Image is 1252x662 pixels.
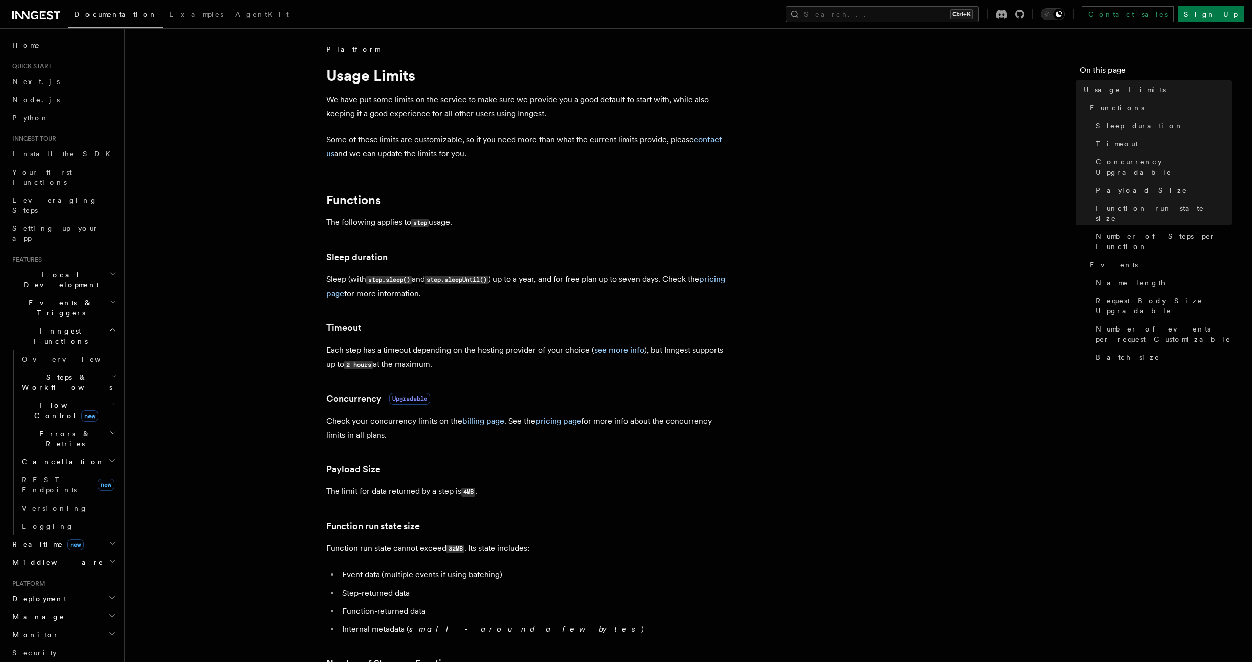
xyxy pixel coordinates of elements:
[1096,324,1232,344] span: Number of events per request Customizable
[8,270,110,290] span: Local Development
[8,36,118,54] a: Home
[98,479,114,491] span: new
[8,594,66,604] span: Deployment
[326,343,729,372] p: Each step has a timeout depending on the hosting provider of your choice ( ), but Inngest support...
[1090,103,1144,113] span: Functions
[326,44,380,54] span: Platform
[18,372,112,392] span: Steps & Workflows
[8,626,118,644] button: Monitor
[1096,139,1138,149] span: Timeout
[12,150,116,158] span: Install the SDK
[18,517,118,535] a: Logging
[12,40,40,50] span: Home
[163,3,229,27] a: Examples
[18,471,118,499] a: REST Endpointsnew
[326,272,729,301] p: Sleep (with and ) up to a year, and for free plan up to seven days. Check the for more information.
[462,416,504,426] a: billing page
[1086,256,1232,274] a: Events
[8,539,84,549] span: Realtime
[18,425,118,453] button: Errors & Retries
[8,256,42,264] span: Features
[326,519,420,533] a: Function run state size
[1092,199,1232,227] a: Function run state size
[8,580,45,588] span: Platform
[389,393,430,405] span: Upgradable
[18,457,105,467] span: Cancellation
[8,612,65,622] span: Manage
[22,476,77,494] span: REST Endpoints
[8,191,118,219] a: Leveraging Steps
[1096,121,1183,131] span: Sleep duration
[18,400,111,421] span: Flow Control
[1080,64,1232,80] h4: On this page
[22,522,74,530] span: Logging
[8,219,118,247] a: Setting up your app
[1082,6,1174,22] a: Contact sales
[18,350,118,368] a: Overview
[169,10,223,18] span: Examples
[1092,135,1232,153] a: Timeout
[1096,231,1232,252] span: Number of Steps per Function
[18,499,118,517] a: Versioning
[8,322,118,350] button: Inngest Functions
[326,215,729,230] p: The following applies to usage.
[1084,85,1166,95] span: Usage Limits
[1090,260,1138,270] span: Events
[12,649,57,657] span: Security
[12,196,97,214] span: Leveraging Steps
[8,109,118,127] a: Python
[229,3,295,27] a: AgentKit
[326,541,729,556] p: Function run state cannot exceed . Its state includes:
[339,604,729,618] li: Function-returned data
[1092,348,1232,366] a: Batch size
[1092,274,1232,292] a: Name length
[1080,80,1232,99] a: Usage Limits
[366,276,412,284] code: step.sleep()
[1096,157,1232,177] span: Concurrency Upgradable
[326,193,381,207] a: Functions
[81,410,98,422] span: new
[12,168,72,186] span: Your first Functions
[12,114,49,122] span: Python
[12,224,99,242] span: Setting up your app
[326,250,388,264] a: Sleep duration
[8,535,118,553] button: Realtimenew
[68,3,163,28] a: Documentation
[8,553,118,571] button: Middleware
[1096,296,1232,316] span: Request Body Size Upgradable
[411,219,429,227] code: step
[1041,8,1065,20] button: Toggle dark mode
[409,624,641,634] em: small - around a few bytes
[74,10,157,18] span: Documentation
[339,568,729,582] li: Event data (multiple events if using batching)
[1096,278,1166,288] span: Name length
[8,294,118,322] button: Events & Triggers
[326,414,729,442] p: Check your concurrency limits on the . See the for more info about the concurrency limits in all ...
[8,644,118,662] a: Security
[18,396,118,425] button: Flow Controlnew
[1092,117,1232,135] a: Sleep duration
[8,326,109,346] span: Inngest Functions
[22,504,88,512] span: Versioning
[326,484,729,499] p: The limit for data returned by a step is .
[1092,320,1232,348] a: Number of events per request Customizable
[446,545,464,553] code: 32MB
[12,77,60,86] span: Next.js
[950,9,973,19] kbd: Ctrl+K
[18,368,118,396] button: Steps & Workflows
[8,608,118,626] button: Manage
[339,622,729,636] li: Internal metadata ( )
[8,62,52,70] span: Quick start
[594,345,644,355] a: see more info
[1178,6,1244,22] a: Sign Up
[461,488,475,496] code: 4MB
[67,539,84,550] span: new
[326,66,729,85] h1: Usage Limits
[18,453,118,471] button: Cancellation
[425,276,488,284] code: step.sleepUntil()
[1096,203,1232,223] span: Function run state size
[12,96,60,104] span: Node.js
[8,557,104,567] span: Middleware
[18,429,109,449] span: Errors & Retries
[326,321,362,335] a: Timeout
